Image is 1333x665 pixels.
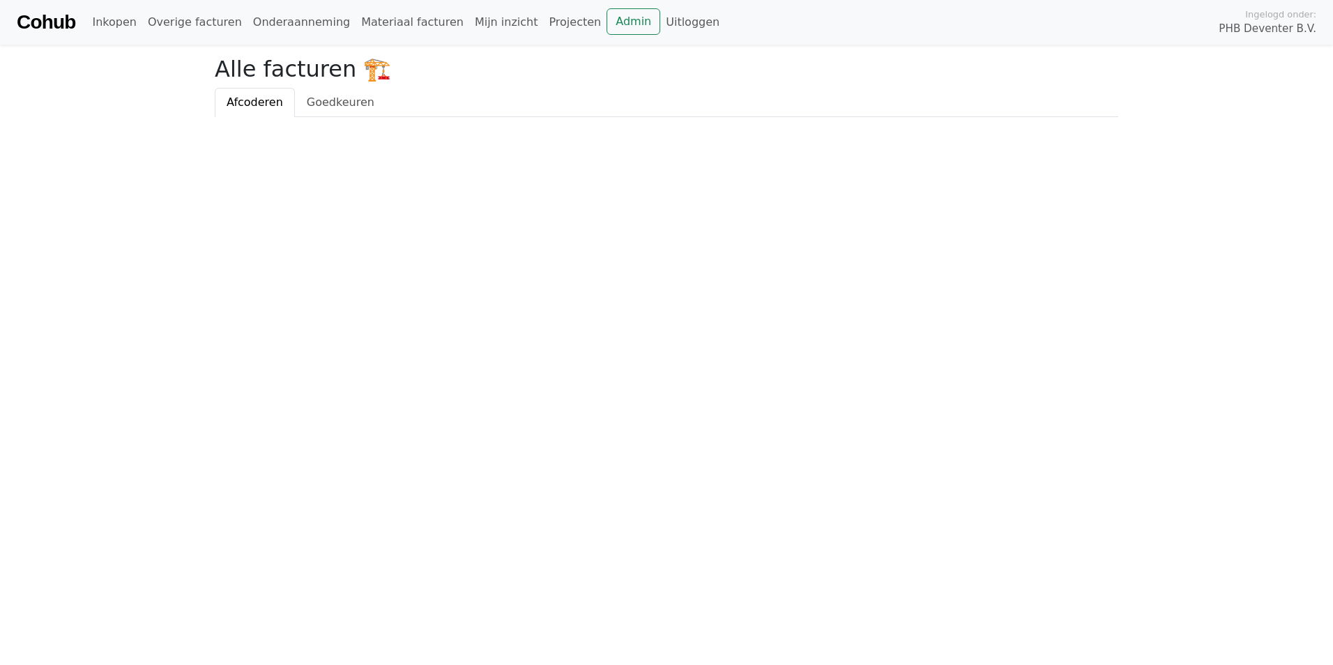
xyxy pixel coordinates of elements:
a: Uitloggen [660,8,725,36]
span: Ingelogd onder: [1245,8,1316,21]
span: Afcoderen [227,95,283,109]
span: PHB Deventer B.V. [1219,21,1316,37]
a: Projecten [543,8,607,36]
a: Inkopen [86,8,142,36]
a: Cohub [17,6,75,39]
span: Goedkeuren [307,95,374,109]
a: Goedkeuren [295,88,386,117]
h2: Alle facturen 🏗️ [215,56,1118,82]
a: Overige facturen [142,8,247,36]
a: Materiaal facturen [356,8,469,36]
a: Mijn inzicht [469,8,544,36]
a: Afcoderen [215,88,295,117]
a: Admin [607,8,660,35]
a: Onderaanneming [247,8,356,36]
